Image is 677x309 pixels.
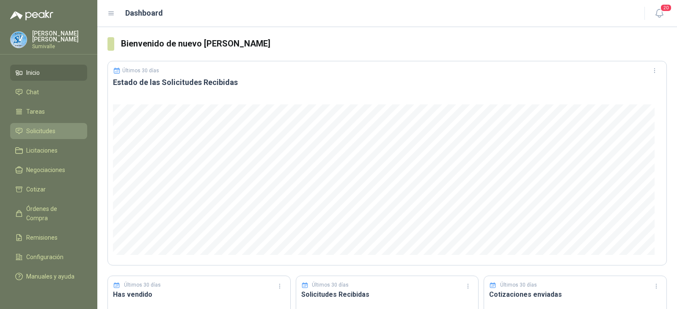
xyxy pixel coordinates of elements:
a: Cotizar [10,181,87,197]
span: 20 [660,4,672,12]
a: Negociaciones [10,162,87,178]
span: Manuales y ayuda [26,272,74,281]
p: Últimos 30 días [122,68,159,74]
a: Órdenes de Compra [10,201,87,226]
h3: Estado de las Solicitudes Recibidas [113,77,661,88]
a: Solicitudes [10,123,87,139]
a: Chat [10,84,87,100]
span: Cotizar [26,185,46,194]
button: 20 [652,6,667,21]
h3: Cotizaciones enviadas [489,289,661,300]
a: Tareas [10,104,87,120]
h3: Solicitudes Recibidas [301,289,473,300]
span: Inicio [26,68,40,77]
a: Inicio [10,65,87,81]
a: Remisiones [10,230,87,246]
img: Logo peakr [10,10,53,20]
p: Últimos 30 días [500,281,537,289]
p: [PERSON_NAME] [PERSON_NAME] [32,30,87,42]
p: Últimos 30 días [124,281,161,289]
span: Chat [26,88,39,97]
span: Negociaciones [26,165,65,175]
h1: Dashboard [125,7,163,19]
span: Remisiones [26,233,58,242]
h3: Has vendido [113,289,285,300]
a: Configuración [10,249,87,265]
a: Licitaciones [10,142,87,159]
img: Company Logo [11,32,27,48]
a: Manuales y ayuda [10,268,87,284]
p: Últimos 30 días [312,281,349,289]
p: Sumivalle [32,44,87,49]
span: Solicitudes [26,126,55,136]
h3: Bienvenido de nuevo [PERSON_NAME] [121,37,667,50]
span: Configuración [26,252,63,262]
span: Órdenes de Compra [26,204,79,223]
span: Tareas [26,107,45,116]
span: Licitaciones [26,146,58,155]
